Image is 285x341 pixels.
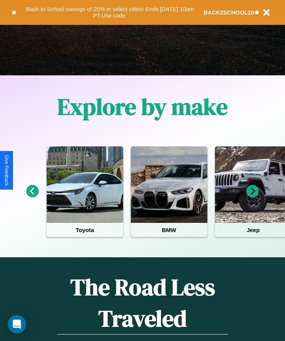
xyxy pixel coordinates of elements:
b: BACK2SCHOOL20 [204,9,254,16]
div: Open Intercom Messenger [8,315,26,333]
h4: BMW [131,223,207,237]
h1: The Road Less Traveled [57,271,228,335]
button: Back to School savings of 20% in select cities! Ends [DATE] 10am PT.Use code: [16,4,204,21]
div: Give Feedback [4,155,9,186]
h4: Toyota [47,223,123,237]
h1: Explore by make [57,91,228,122]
